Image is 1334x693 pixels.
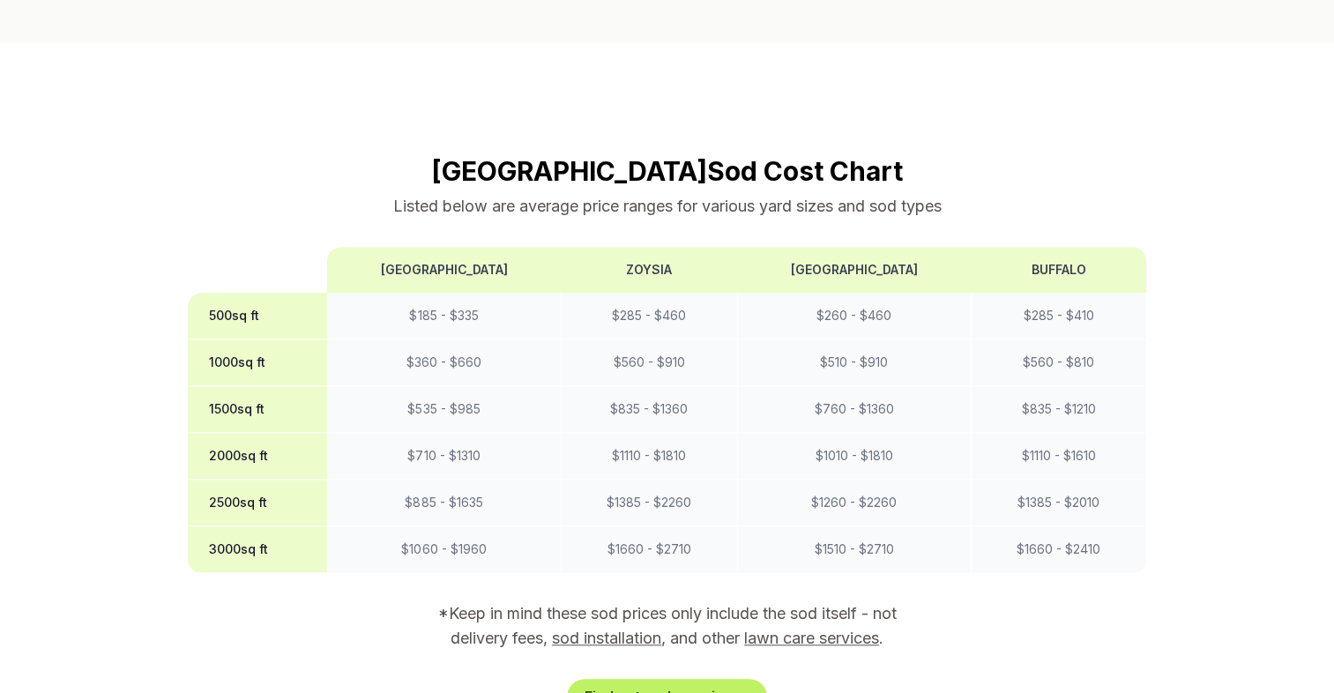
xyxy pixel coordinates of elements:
td: $ 760 - $ 1360 [737,386,971,433]
p: Listed below are average price ranges for various yard sizes and sod types [188,194,1147,219]
td: $ 1510 - $ 2710 [737,526,971,573]
th: 1000 sq ft [188,339,328,386]
h2: [GEOGRAPHIC_DATA] Sod Cost Chart [188,155,1147,187]
a: lawn care services [744,629,879,647]
td: $ 285 - $ 410 [971,293,1146,339]
td: $ 560 - $ 810 [971,339,1146,386]
th: [GEOGRAPHIC_DATA] [737,247,971,293]
p: *Keep in mind these sod prices only include the sod itself - not delivery fees, , and other . [414,601,921,651]
td: $ 1060 - $ 1960 [327,526,561,573]
th: Zoysia [561,247,737,293]
td: $ 1385 - $ 2010 [971,480,1146,526]
th: 3000 sq ft [188,526,328,573]
td: $ 835 - $ 1210 [971,386,1146,433]
td: $ 1110 - $ 1610 [971,433,1146,480]
th: 500 sq ft [188,293,328,339]
td: $ 885 - $ 1635 [327,480,561,526]
th: 2000 sq ft [188,433,328,480]
th: 2500 sq ft [188,480,328,526]
td: $ 1260 - $ 2260 [737,480,971,526]
td: $ 260 - $ 460 [737,293,971,339]
td: $ 285 - $ 460 [561,293,737,339]
td: $ 1110 - $ 1810 [561,433,737,480]
th: Buffalo [971,247,1146,293]
td: $ 560 - $ 910 [561,339,737,386]
a: sod installation [552,629,661,647]
td: $ 1660 - $ 2410 [971,526,1146,573]
td: $ 535 - $ 985 [327,386,561,433]
td: $ 1385 - $ 2260 [561,480,737,526]
td: $ 360 - $ 660 [327,339,561,386]
th: [GEOGRAPHIC_DATA] [327,247,561,293]
td: $ 835 - $ 1360 [561,386,737,433]
td: $ 510 - $ 910 [737,339,971,386]
td: $ 1660 - $ 2710 [561,526,737,573]
th: 1500 sq ft [188,386,328,433]
td: $ 710 - $ 1310 [327,433,561,480]
td: $ 185 - $ 335 [327,293,561,339]
td: $ 1010 - $ 1810 [737,433,971,480]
